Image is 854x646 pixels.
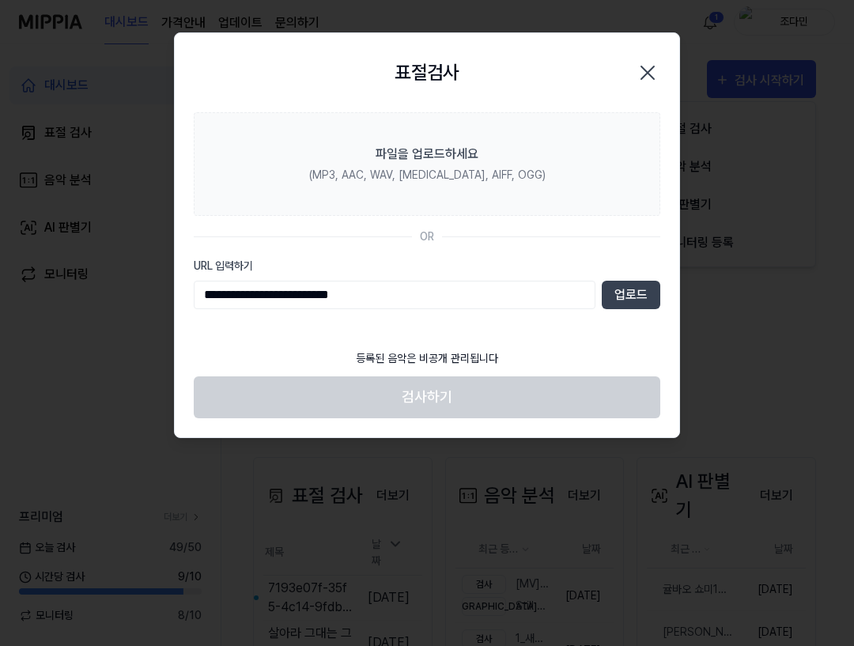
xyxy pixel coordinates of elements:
button: 업로드 [602,281,660,309]
label: URL 입력하기 [194,258,660,274]
div: 파일을 업로드하세요 [376,145,478,164]
div: 등록된 음악은 비공개 관리됩니다 [346,341,508,376]
div: (MP3, AAC, WAV, [MEDICAL_DATA], AIFF, OGG) [309,167,546,183]
div: OR [420,229,434,245]
h2: 표절검사 [395,59,459,87]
